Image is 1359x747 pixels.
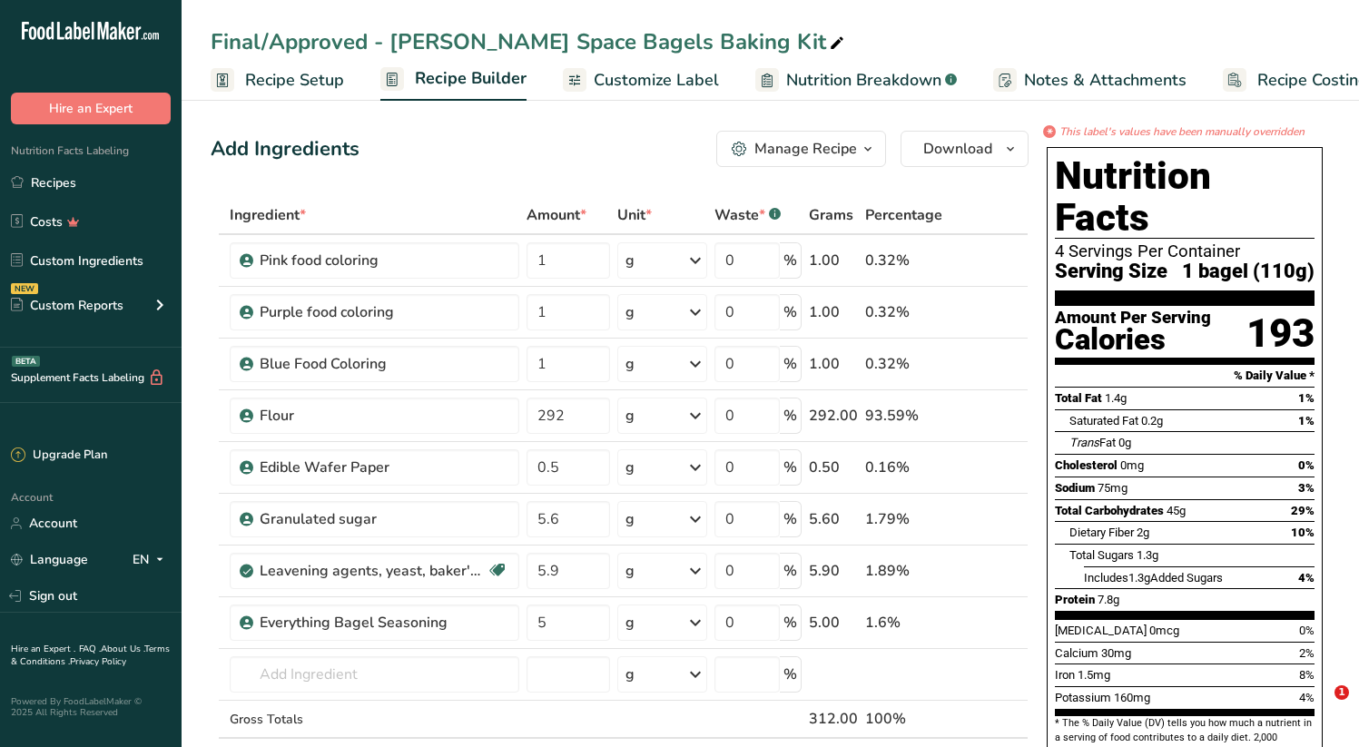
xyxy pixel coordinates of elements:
div: Manage Recipe [754,138,857,160]
div: 0.32% [865,301,942,323]
div: g [625,301,635,323]
span: 8% [1299,668,1315,682]
span: 29% [1291,504,1315,517]
span: 7.8g [1098,593,1119,606]
div: Powered By FoodLabelMaker © 2025 All Rights Reserved [11,696,171,718]
a: Notes & Attachments [993,60,1187,101]
a: Nutrition Breakdown [755,60,957,101]
a: Privacy Policy [70,655,126,668]
span: 0% [1299,624,1315,637]
div: 93.59% [865,405,942,427]
div: EN [133,549,171,571]
div: 193 [1246,310,1315,358]
span: Saturated Fat [1069,414,1138,428]
div: 312.00 [809,708,858,730]
div: BETA [12,356,40,367]
div: 1.00 [809,250,858,271]
div: 1.00 [809,353,858,375]
span: 1% [1298,414,1315,428]
div: Waste [714,204,781,226]
a: About Us . [101,643,144,655]
span: Customize Label [594,68,719,93]
span: Unit [617,204,652,226]
div: 1.79% [865,508,942,530]
span: 1.3g [1128,571,1150,585]
span: Potassium [1055,691,1111,704]
span: Total Carbohydrates [1055,504,1164,517]
span: 4% [1298,571,1315,585]
span: 0% [1298,458,1315,472]
span: Sodium [1055,481,1095,495]
span: Total Fat [1055,391,1102,405]
div: Custom Reports [11,296,123,315]
a: Customize Label [563,60,719,101]
div: Leavening agents, yeast, baker's, compressed [260,560,487,582]
span: Serving Size [1055,260,1167,283]
span: 1% [1298,391,1315,405]
span: Amount [527,204,586,226]
div: g [625,405,635,427]
span: 0mcg [1149,624,1179,637]
div: g [625,250,635,271]
span: 0g [1118,436,1131,449]
span: 1.4g [1105,391,1127,405]
div: 1.6% [865,612,942,634]
span: Includes Added Sugars [1084,571,1223,585]
span: 1.5mg [1078,668,1110,682]
h1: Nutrition Facts [1055,155,1315,239]
span: 45g [1167,504,1186,517]
button: Download [901,131,1029,167]
span: 1 bagel (110g) [1182,260,1315,283]
span: Recipe Builder [415,66,527,91]
span: Total Sugars [1069,548,1134,562]
i: Trans [1069,436,1099,449]
span: 1 [1334,685,1349,700]
div: 4 Servings Per Container [1055,242,1315,260]
div: 1.89% [865,560,942,582]
div: 0.32% [865,353,942,375]
i: This label's values have been manually overridden [1059,123,1305,140]
a: Recipe Builder [380,58,527,102]
span: 2g [1137,526,1149,539]
span: Recipe Setup [245,68,344,93]
span: 10% [1291,526,1315,539]
span: 3% [1298,481,1315,495]
div: Upgrade Plan [11,447,107,465]
a: Hire an Expert . [11,643,75,655]
div: g [625,663,635,685]
div: 0.16% [865,457,942,478]
div: Pink food coloring [260,250,487,271]
span: 0.2g [1141,414,1163,428]
div: 292.00 [809,405,858,427]
div: 5.00 [809,612,858,634]
a: Recipe Setup [211,60,344,101]
a: Language [11,544,88,575]
span: Cholesterol [1055,458,1118,472]
div: Edible Wafer Paper [260,457,487,478]
span: Calcium [1055,646,1098,660]
div: Gross Totals [230,710,519,729]
span: 160mg [1114,691,1150,704]
span: Download [923,138,992,160]
span: Iron [1055,668,1075,682]
div: 0.32% [865,250,942,271]
div: 5.60 [809,508,858,530]
button: Hire an Expert [11,93,171,124]
span: [MEDICAL_DATA] [1055,624,1147,637]
div: Final/Approved - [PERSON_NAME] Space Bagels Baking Kit [211,25,848,58]
span: 0mg [1120,458,1144,472]
div: Granulated sugar [260,508,487,530]
div: g [625,353,635,375]
div: 5.90 [809,560,858,582]
section: % Daily Value * [1055,365,1315,387]
span: 30mg [1101,646,1131,660]
input: Add Ingredient [230,656,519,693]
div: Everything Bagel Seasoning [260,612,487,634]
div: 1.00 [809,301,858,323]
div: 100% [865,708,942,730]
div: g [625,457,635,478]
span: Dietary Fiber [1069,526,1134,539]
span: Grams [809,204,853,226]
span: Protein [1055,593,1095,606]
div: Calories [1055,327,1211,353]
